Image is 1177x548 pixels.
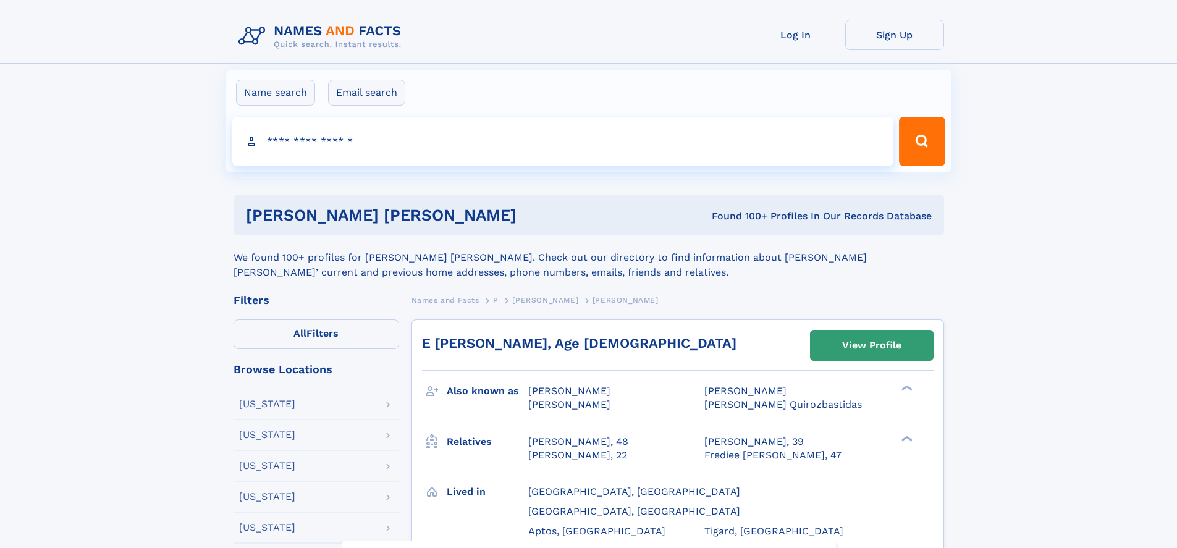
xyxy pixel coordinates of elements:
div: Filters [234,295,399,306]
div: ❯ [898,434,913,442]
a: [PERSON_NAME], 48 [528,435,628,449]
div: [US_STATE] [239,430,295,440]
a: P [493,292,499,308]
span: [GEOGRAPHIC_DATA], [GEOGRAPHIC_DATA] [528,505,740,517]
h1: [PERSON_NAME] [PERSON_NAME] [246,208,614,223]
span: All [293,327,306,339]
div: [US_STATE] [239,492,295,502]
button: Search Button [899,117,945,166]
span: [PERSON_NAME] [528,385,610,397]
div: [US_STATE] [239,523,295,533]
label: Filters [234,319,399,349]
a: Names and Facts [411,292,479,308]
a: E [PERSON_NAME], Age [DEMOGRAPHIC_DATA] [422,335,736,351]
h3: Lived in [447,481,528,502]
div: ❯ [898,384,913,392]
div: View Profile [842,331,901,360]
label: Email search [328,80,405,106]
input: search input [232,117,894,166]
span: Tigard, [GEOGRAPHIC_DATA] [704,525,843,537]
span: [GEOGRAPHIC_DATA], [GEOGRAPHIC_DATA] [528,486,740,497]
span: P [493,296,499,305]
a: [PERSON_NAME], 39 [704,435,804,449]
h3: Relatives [447,431,528,452]
span: Aptos, [GEOGRAPHIC_DATA] [528,525,665,537]
div: We found 100+ profiles for [PERSON_NAME] [PERSON_NAME]. Check out our directory to find informati... [234,235,944,280]
div: [US_STATE] [239,399,295,409]
span: [PERSON_NAME] [528,398,610,410]
span: [PERSON_NAME] [512,296,578,305]
img: Logo Names and Facts [234,20,411,53]
div: Found 100+ Profiles In Our Records Database [614,209,932,223]
a: [PERSON_NAME], 22 [528,449,627,462]
span: [PERSON_NAME] [593,296,659,305]
a: View Profile [811,331,933,360]
a: Frediee [PERSON_NAME], 47 [704,449,842,462]
a: Log In [746,20,845,50]
a: Sign Up [845,20,944,50]
label: Name search [236,80,315,106]
div: Browse Locations [234,364,399,375]
span: [PERSON_NAME] Quirozbastidas [704,398,862,410]
h3: Also known as [447,381,528,402]
span: [PERSON_NAME] [704,385,787,397]
a: [PERSON_NAME] [512,292,578,308]
div: [US_STATE] [239,461,295,471]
